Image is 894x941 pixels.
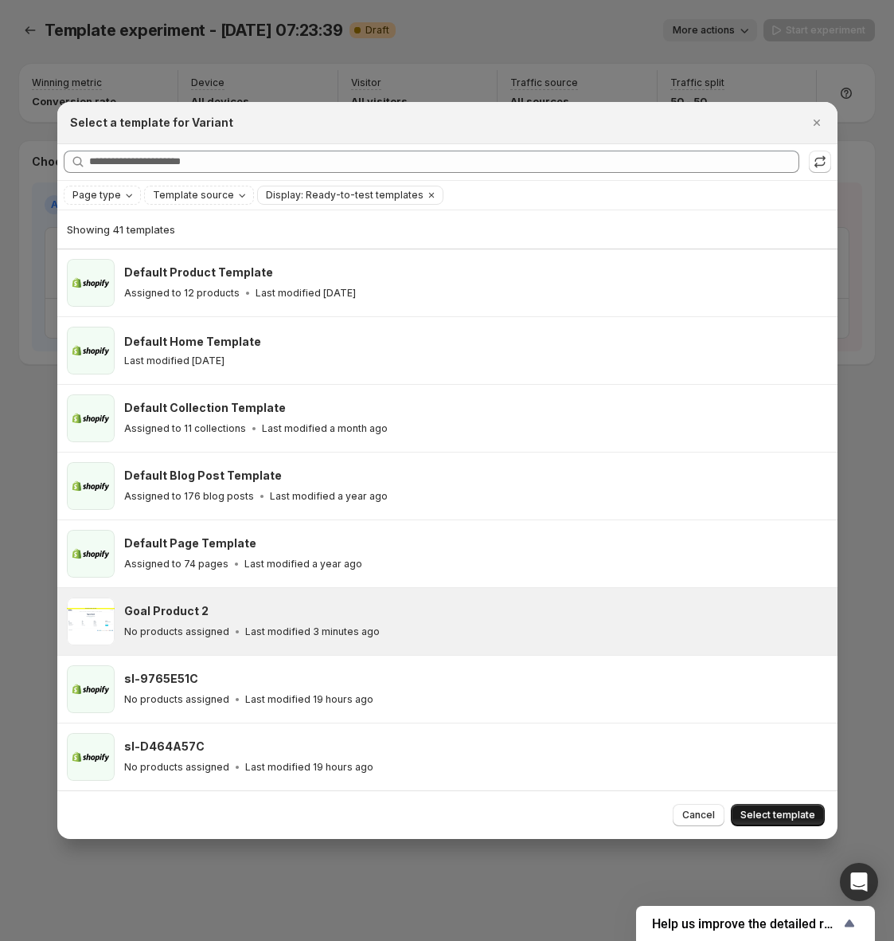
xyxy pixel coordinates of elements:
img: sl-D464A57C [67,733,115,781]
button: Close [806,112,828,134]
p: Last modified [DATE] [256,287,356,300]
button: Page type [64,186,140,204]
span: Template source [153,189,234,202]
span: Display: Ready-to-test templates [266,189,424,202]
button: Display: Ready-to-test templates [258,186,424,204]
img: Default Product Template [67,259,115,307]
p: Assigned to 12 products [124,287,240,300]
img: sl-9765E51C [67,665,115,713]
button: Clear [424,186,439,204]
h3: sl-D464A57C [124,739,205,755]
p: Last modified a year ago [244,558,362,570]
button: Template source [145,186,253,204]
img: Default Blog Post Template [67,462,115,510]
h3: Default Product Template [124,265,273,280]
span: Help us improve the detailed report for A/B campaigns [652,916,840,931]
span: Showing 41 templates [67,223,175,236]
img: Default Collection Template [67,394,115,442]
p: Last modified 19 hours ago [245,693,373,706]
h3: Default Blog Post Template [124,468,282,484]
img: Default Page Template [67,530,115,578]
p: Assigned to 74 pages [124,558,228,570]
h3: sl-9765E51C [124,671,198,687]
h3: Goal Product 2 [124,603,209,619]
p: No products assigned [124,761,229,774]
p: Last modified a month ago [262,422,388,435]
h3: Default Collection Template [124,400,286,416]
p: No products assigned [124,693,229,706]
p: Last modified 19 hours ago [245,761,373,774]
button: Select template [731,804,825,826]
h3: Default Page Template [124,535,256,551]
h2: Select a template for Variant [70,115,233,131]
button: Show survey - Help us improve the detailed report for A/B campaigns [652,914,859,933]
span: Select template [740,809,815,821]
button: Cancel [673,804,724,826]
p: Last modified 3 minutes ago [245,625,380,638]
p: Last modified [DATE] [124,355,224,367]
p: Last modified a year ago [270,490,388,503]
p: Assigned to 176 blog posts [124,490,254,503]
h3: Default Home Template [124,334,261,350]
div: Open Intercom Messenger [840,863,878,901]
span: Cancel [682,809,715,821]
p: Assigned to 11 collections [124,422,246,435]
p: No products assigned [124,625,229,638]
img: Default Home Template [67,327,115,374]
span: Page type [72,189,121,202]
